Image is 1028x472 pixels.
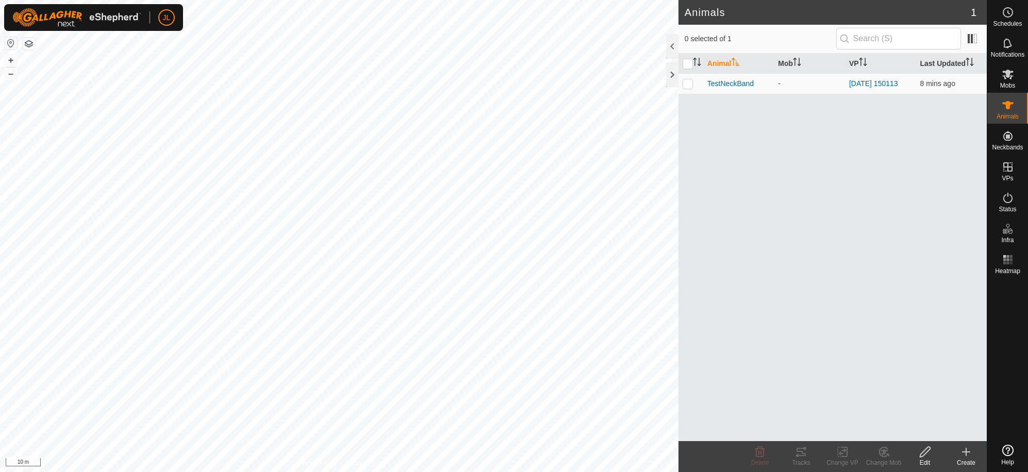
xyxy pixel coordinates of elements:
h2: Animals [685,6,971,19]
a: Help [987,441,1028,469]
p-sorticon: Activate to sort [693,59,701,68]
img: Gallagher Logo [12,8,141,27]
button: Reset Map [5,37,17,49]
th: Animal [703,54,774,74]
span: VPs [1002,175,1013,181]
div: Edit [904,458,946,467]
span: Neckbands [992,144,1023,150]
input: Search (S) [836,28,961,49]
a: Contact Us [350,459,380,468]
span: Mobs [1000,82,1015,89]
span: TestNeckBand [707,78,754,89]
span: Animals [997,113,1019,120]
span: Delete [751,459,769,466]
span: Status [999,206,1016,212]
div: Tracks [781,458,822,467]
button: + [5,54,17,66]
p-sorticon: Activate to sort [732,59,740,68]
p-sorticon: Activate to sort [859,59,867,68]
a: Privacy Policy [299,459,337,468]
th: Last Updated [916,54,987,74]
span: Schedules [993,21,1022,27]
th: Mob [774,54,845,74]
div: Change VP [822,458,863,467]
span: Help [1001,459,1014,465]
div: - [778,78,841,89]
p-sorticon: Activate to sort [966,59,974,68]
button: Map Layers [23,38,35,50]
span: 29 Sept 2025, 4:43 pm [920,79,955,88]
div: Change Mob [863,458,904,467]
a: [DATE] 150113 [849,79,898,88]
span: Heatmap [995,268,1020,274]
span: Notifications [991,52,1024,58]
span: 1 [971,5,976,20]
p-sorticon: Activate to sort [793,59,801,68]
th: VP [845,54,916,74]
span: JL [163,12,171,23]
span: Infra [1001,237,1014,243]
div: Create [946,458,987,467]
span: 0 selected of 1 [685,33,836,44]
button: – [5,68,17,80]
